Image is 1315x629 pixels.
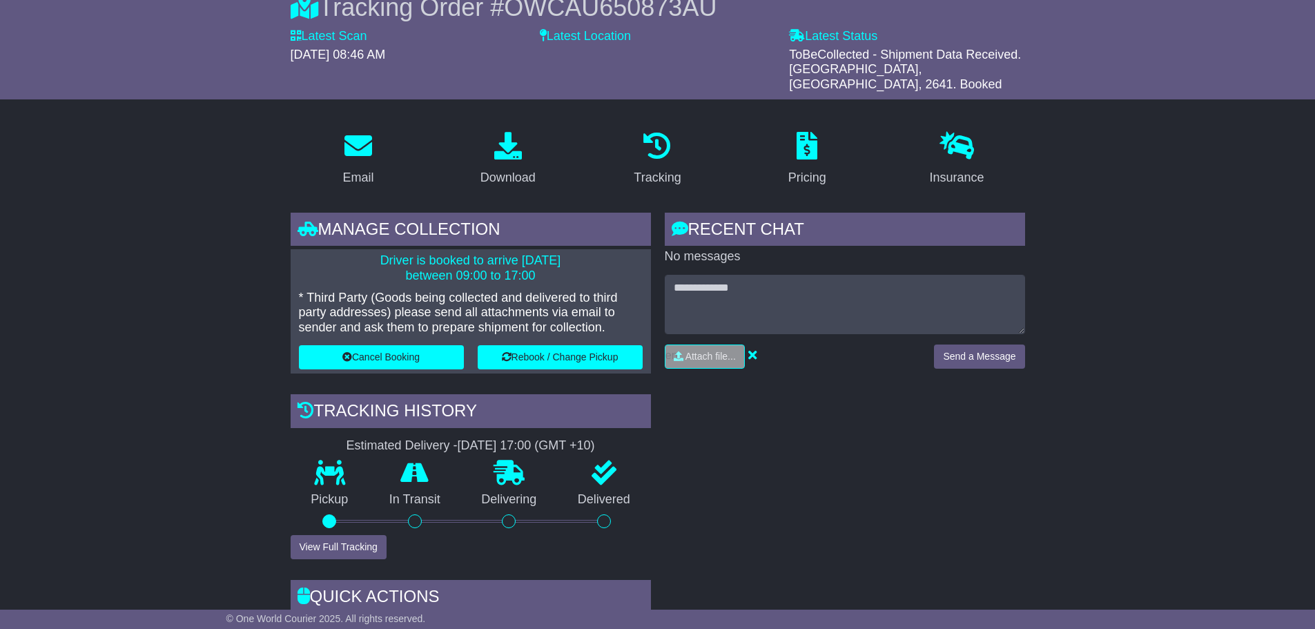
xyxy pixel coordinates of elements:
p: * Third Party (Goods being collected and delivered to third party addresses) please send all atta... [299,291,643,336]
div: Tracking history [291,394,651,432]
p: In Transit [369,492,461,507]
div: Quick Actions [291,580,651,617]
div: Tracking [634,168,681,187]
a: Email [333,127,382,192]
label: Latest Location [540,29,631,44]
div: Email [342,168,373,187]
span: [DATE] 08:46 AM [291,48,386,61]
div: Insurance [930,168,984,187]
label: Latest Status [789,29,877,44]
div: Manage collection [291,213,651,250]
p: Driver is booked to arrive [DATE] between 09:00 to 17:00 [299,253,643,283]
button: Rebook / Change Pickup [478,345,643,369]
button: Send a Message [934,345,1024,369]
div: Estimated Delivery - [291,438,651,454]
a: Download [471,127,545,192]
a: Insurance [921,127,993,192]
span: © One World Courier 2025. All rights reserved. [226,613,426,624]
div: [DATE] 17:00 (GMT +10) [458,438,595,454]
div: RECENT CHAT [665,213,1025,250]
div: Pricing [788,168,826,187]
a: Pricing [779,127,835,192]
label: Latest Scan [291,29,367,44]
button: View Full Tracking [291,535,387,559]
span: ToBeCollected - Shipment Data Received. [GEOGRAPHIC_DATA], [GEOGRAPHIC_DATA], 2641. Booked [789,48,1021,91]
button: Cancel Booking [299,345,464,369]
p: Pickup [291,492,369,507]
p: Delivered [557,492,651,507]
p: Delivering [461,492,558,507]
a: Tracking [625,127,690,192]
p: No messages [665,249,1025,264]
div: Download [480,168,536,187]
